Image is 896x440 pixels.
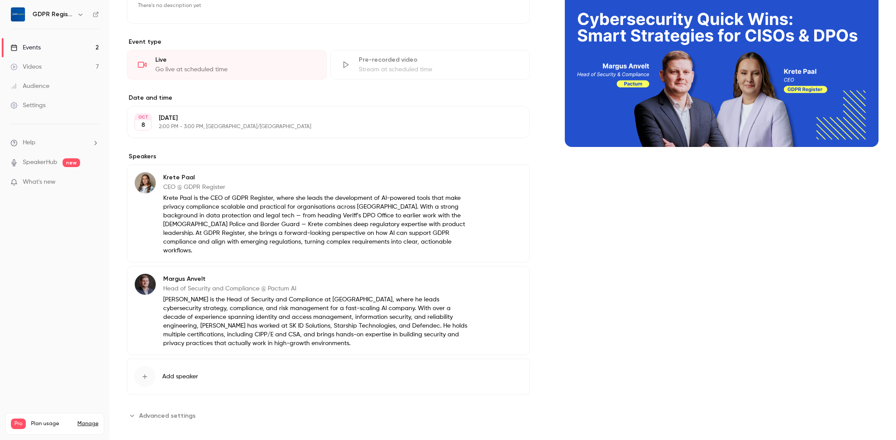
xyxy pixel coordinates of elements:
div: Pre-recorded videoStream at scheduled time [330,50,530,80]
button: Add speaker [127,359,530,395]
p: CEO @ GDPR Register [163,183,473,192]
div: OCT [135,114,151,120]
div: Margus AnveltMargus AnveltHead of Security and Compliance @ Pactum AI[PERSON_NAME] is the Head of... [127,266,530,355]
div: Live [155,56,316,64]
label: Date and time [127,94,530,102]
p: Head of Security and Compliance @ Pactum AI [163,284,473,293]
a: Manage [77,420,98,427]
p: 8 [141,121,145,129]
a: SpeakerHub [23,158,57,167]
p: [DATE] [159,114,483,122]
div: Events [10,43,41,52]
span: new [63,158,80,167]
p: [PERSON_NAME] is the Head of Security and Compliance at [GEOGRAPHIC_DATA], where he leads cyberse... [163,295,473,348]
div: Go live at scheduled time [155,65,316,74]
li: help-dropdown-opener [10,138,99,147]
span: What's new [23,178,56,187]
span: Advanced settings [139,411,196,420]
div: Settings [10,101,45,110]
span: Plan usage [31,420,72,427]
span: Add speaker [162,372,198,381]
span: Help [23,138,35,147]
p: Krete Paal is the CEO of GDPR Register, where she leads the development of AI-powered tools that ... [163,194,473,255]
h6: GDPR Register [32,10,73,19]
div: Stream at scheduled time [359,65,519,74]
p: 2:00 PM - 3:00 PM, [GEOGRAPHIC_DATA]/[GEOGRAPHIC_DATA] [159,123,483,130]
div: Videos [10,63,42,71]
button: Advanced settings [127,409,201,423]
img: Krete Paal [135,172,156,193]
section: Advanced settings [127,409,530,423]
p: Event type [127,38,530,46]
label: Speakers [127,152,530,161]
div: Audience [10,82,49,91]
div: LiveGo live at scheduled time [127,50,327,80]
p: Margus Anvelt [163,275,473,283]
div: Pre-recorded video [359,56,519,64]
img: GDPR Register [11,7,25,21]
span: Pro [11,419,26,429]
img: Margus Anvelt [135,274,156,295]
p: Krete Paal [163,173,473,182]
div: Krete PaalKrete PaalCEO @ GDPR RegisterKrete Paal is the CEO of GDPR Register, where she leads th... [127,164,530,262]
